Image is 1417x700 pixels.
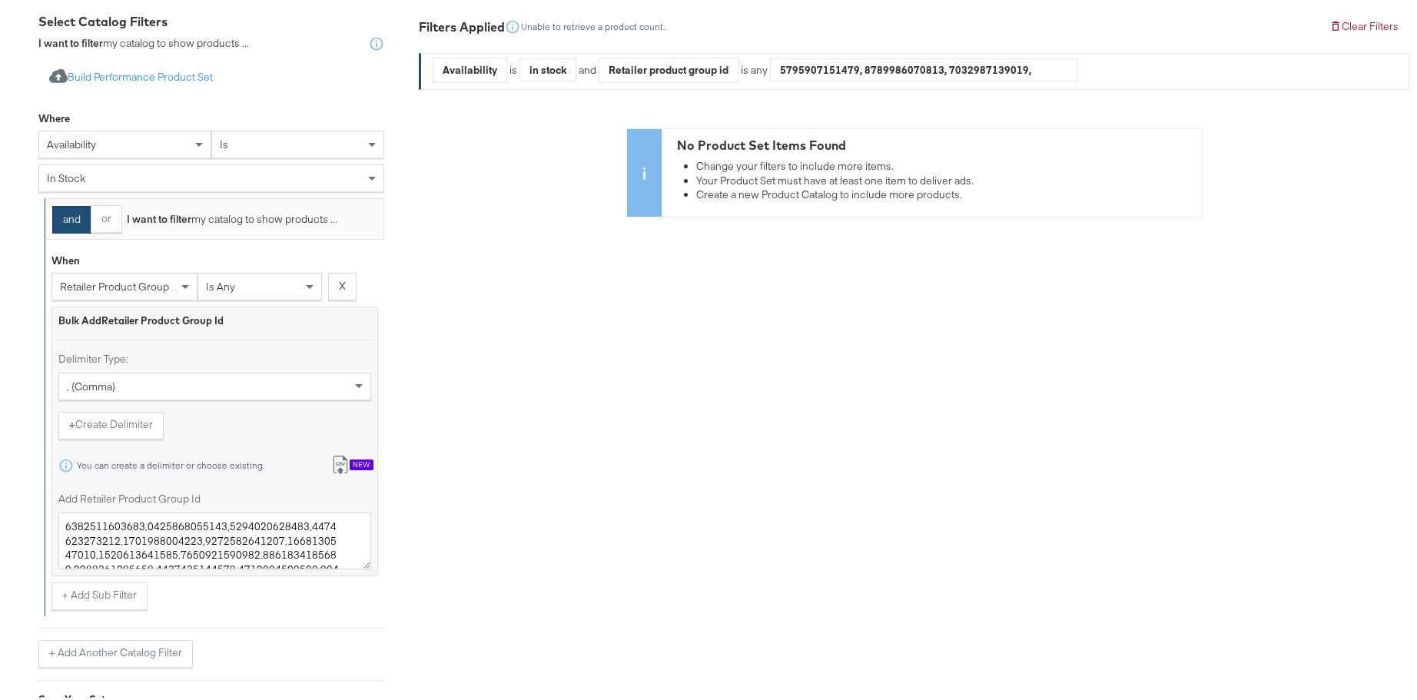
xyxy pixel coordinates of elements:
[696,171,1194,185] li: Your Product Set must have at least one item to deliver ads.
[47,168,85,182] span: in stock
[696,156,1194,171] li: Change your filters to include more items.
[60,277,181,290] span: retailer product group id
[127,209,191,223] strong: I want to filter
[350,456,373,467] div: New
[220,134,228,148] span: is
[339,276,346,290] strong: X
[520,18,665,29] div: Unable to retrieve a product count.
[599,55,738,79] div: Retailer product group id
[76,457,265,468] div: You can create a delimiter or choose existing.
[58,310,371,325] div: Bulk Add Retailer Product Group Id
[328,270,357,297] button: X
[1319,10,1409,38] button: Clear Filters
[47,134,96,148] span: availability
[38,33,249,48] div: my catalog to show products ...
[122,209,337,224] div: my catalog to show products ...
[696,184,1194,199] li: Create a new Product Catalog to include more products.
[38,61,224,89] button: Build Performance Product Set
[58,509,371,566] textarea: 6382511603683,0425868055143,5294020628483,4474623273212,1701988004223,9272582641207,1668130547010...
[38,637,193,665] button: + Add Another Catalog Filter
[433,55,506,79] div: Availability
[320,449,384,477] button: New
[579,55,1077,80] div: and
[520,55,576,78] div: in stock
[91,202,122,230] button: or
[69,414,75,429] strong: +
[58,409,164,436] button: +Create Delimiter
[38,108,70,123] div: Where
[58,489,371,503] label: Add Retailer Product Group Id
[51,579,148,607] button: + Add Sub Filter
[38,10,384,28] div: Select Catalog Filters
[771,55,1077,78] div: 5795907151479, 8789986070813, 7032987139019, 4635204143399, 8773153562684, 0297671771441, 6330419...
[52,203,91,231] button: and
[677,134,1194,151] div: No Product Set Items Found
[419,15,505,33] div: Filters Applied
[67,377,115,390] span: , (comma)
[206,277,235,290] span: is any
[738,60,770,75] div: is any
[58,349,371,363] label: Delimiter Type:
[507,60,519,75] div: is
[38,33,103,47] strong: I want to filter
[51,250,80,265] div: When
